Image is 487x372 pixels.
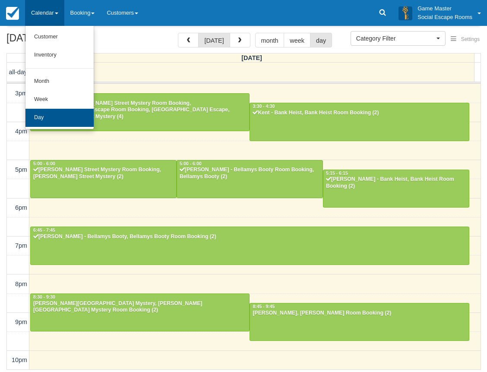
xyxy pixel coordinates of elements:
div: [PERSON_NAME] - Bank Heist, Bank Heist Room Booking (2) [326,176,467,190]
a: 3:15 - 4:15Fedderico - [PERSON_NAME] Street Mystery Room Booking, [GEOGRAPHIC_DATA] Escape Room B... [30,93,250,131]
span: 5:00 - 6:00 [180,161,202,166]
ul: Calendar [25,26,94,129]
p: Social Escape Rooms [417,13,472,22]
p: Game Master [417,4,472,13]
a: 5:00 - 6:00[PERSON_NAME] - Bellamys Booty Room Booking, Bellamys Booty (2) [177,160,323,198]
a: 8:30 - 9:30[PERSON_NAME][GEOGRAPHIC_DATA] Mystery, [PERSON_NAME][GEOGRAPHIC_DATA] Mystery Room Bo... [30,293,250,331]
div: [PERSON_NAME] - Bellamys Booty, Bellamys Booty Room Booking (2) [33,233,467,240]
span: Settings [461,36,480,42]
a: Week [25,91,94,109]
a: Day [25,109,94,127]
span: 3:30 - 4:30 [253,104,275,109]
span: 5:00 - 6:00 [33,161,55,166]
span: 4pm [15,128,27,135]
span: 8pm [15,281,27,287]
span: 7pm [15,242,27,249]
div: [PERSON_NAME] Street Mystery Room Booking, [PERSON_NAME] Street Mystery (2) [33,167,174,180]
a: 3:30 - 4:30Kent - Bank Heist, Bank Heist Room Booking (2) [250,103,469,141]
span: 9pm [15,318,27,325]
a: Customer [25,28,94,46]
img: checkfront-main-nav-mini-logo.png [6,7,19,20]
span: Category Filter [356,34,434,43]
a: Inventory [25,46,94,64]
span: 8:30 - 9:30 [33,295,55,299]
button: Category Filter [351,31,446,46]
div: Fedderico - [PERSON_NAME] Street Mystery Room Booking, [GEOGRAPHIC_DATA] Escape Room Booking, [GE... [33,100,247,121]
div: [PERSON_NAME] - Bellamys Booty Room Booking, Bellamys Booty (2) [179,167,320,180]
button: month [255,33,285,47]
button: day [310,33,332,47]
span: 6:45 - 7:45 [33,228,55,233]
span: 6pm [15,204,27,211]
a: 6:45 - 7:45[PERSON_NAME] - Bellamys Booty, Bellamys Booty Room Booking (2) [30,227,469,265]
a: 8:45 - 9:45[PERSON_NAME], [PERSON_NAME] Room Booking (2) [250,303,469,341]
button: week [284,33,310,47]
button: Settings [446,33,485,46]
span: 8:45 - 9:45 [253,304,275,309]
span: 5pm [15,166,27,173]
span: all-day [9,69,27,76]
a: 5:00 - 6:00[PERSON_NAME] Street Mystery Room Booking, [PERSON_NAME] Street Mystery (2) [30,160,177,198]
button: [DATE] [198,33,230,47]
span: 5:15 - 6:15 [326,171,348,176]
div: Kent - Bank Heist, Bank Heist Room Booking (2) [252,110,466,117]
span: 3pm [15,90,27,97]
span: [DATE] [241,54,262,61]
img: A3 [398,6,412,20]
div: [PERSON_NAME][GEOGRAPHIC_DATA] Mystery, [PERSON_NAME][GEOGRAPHIC_DATA] Mystery Room Booking (2) [33,300,247,314]
a: Month [25,73,94,91]
span: 10pm [12,356,27,363]
a: 5:15 - 6:15[PERSON_NAME] - Bank Heist, Bank Heist Room Booking (2) [323,170,469,208]
div: [PERSON_NAME], [PERSON_NAME] Room Booking (2) [252,310,466,317]
h2: [DATE] [6,33,116,49]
